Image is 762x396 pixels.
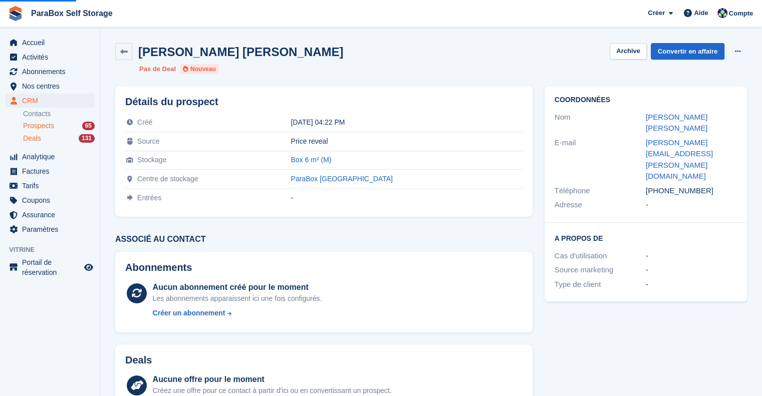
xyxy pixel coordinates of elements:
div: 131 [79,134,95,143]
a: [PERSON_NAME][EMAIL_ADDRESS][PERSON_NAME][DOMAIN_NAME] [646,138,713,181]
div: E-mail [555,137,646,182]
div: Type de client [555,279,646,290]
a: ParaBox [GEOGRAPHIC_DATA] [291,175,393,183]
div: Les abonnements apparaissent ici une fois configurés. [153,293,322,304]
span: Analytique [22,150,82,164]
div: - [291,194,523,202]
a: Prospects 65 [23,121,95,131]
a: Contacts [23,109,95,119]
h2: [PERSON_NAME] [PERSON_NAME] [138,45,343,59]
span: Vitrine [9,245,100,255]
a: menu [5,257,95,277]
span: Deals [23,134,41,143]
span: Nos centres [22,79,82,93]
span: Assurance [22,208,82,222]
a: menu [5,222,95,236]
div: - [646,279,737,290]
a: menu [5,79,95,93]
h2: Abonnements [125,262,523,273]
span: Centre de stockage [137,175,198,183]
span: Accueil [22,36,82,50]
a: menu [5,164,95,178]
div: Nom [555,112,646,134]
span: Tarifs [22,179,82,193]
div: 65 [82,122,95,130]
a: Deals 131 [23,133,95,144]
li: Pas de Deal [139,64,176,74]
a: Boutique d'aperçu [83,261,95,273]
a: Créer un abonnement [153,308,322,318]
h2: Détails du prospect [125,96,523,108]
a: menu [5,179,95,193]
span: Factures [22,164,82,178]
span: Prospects [23,121,54,131]
div: - [646,250,737,262]
span: Créer [648,8,665,18]
span: Entrées [137,194,161,202]
div: Aucun abonnement créé pour le moment [153,281,322,293]
h2: Coordonnées [555,96,737,104]
a: Convertir en affaire [651,43,724,60]
a: menu [5,94,95,108]
span: Portail de réservation [22,257,82,277]
a: ParaBox Self Storage [27,5,117,22]
div: Price reveal [291,137,523,145]
a: [PERSON_NAME] [PERSON_NAME] [646,113,707,133]
div: [PHONE_NUMBER] [646,185,737,197]
div: Créez une offre pour ce contact à partir d'ici ou en convertissant un prospect. [153,385,392,396]
span: Créé [137,118,152,126]
span: Coupons [22,193,82,207]
h2: Deals [125,354,152,366]
a: menu [5,193,95,207]
span: Compte [729,9,753,19]
a: menu [5,208,95,222]
div: Cas d'utilisation [555,250,646,262]
a: menu [5,50,95,64]
a: menu [5,150,95,164]
button: Archive [610,43,647,60]
span: Activités [22,50,82,64]
a: Box 6 m² (M) [291,156,332,164]
span: CRM [22,94,82,108]
div: - [646,199,737,211]
div: Source marketing [555,264,646,276]
span: Aide [694,8,708,18]
li: Nouveau [180,64,219,74]
span: Abonnements [22,65,82,79]
a: menu [5,65,95,79]
h3: Associé au contact [115,235,533,244]
a: menu [5,36,95,50]
div: Adresse [555,199,646,211]
div: Créer un abonnement [153,308,225,318]
span: Paramètres [22,222,82,236]
span: Stockage [137,156,166,164]
img: Tess Bédat [717,8,727,18]
img: stora-icon-8386f47178a22dfd0bd8f6a31ec36ba5ce8667c1dd55bd0f319d3a0aa187defe.svg [8,6,23,21]
div: Aucune offre pour le moment [153,373,392,385]
span: Source [137,137,159,145]
div: - [646,264,737,276]
div: [DATE] 04:22 PM [291,118,523,126]
h2: A propos de [555,233,737,243]
div: Téléphone [555,185,646,197]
